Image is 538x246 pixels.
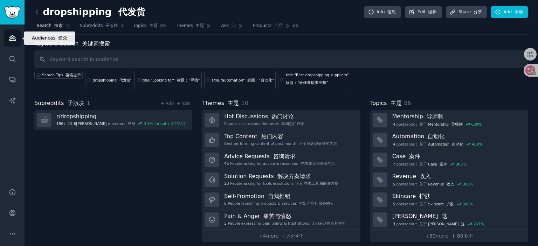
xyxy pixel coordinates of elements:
[292,23,298,29] span: 66
[241,100,248,106] span: 10
[224,201,227,206] span: 8
[54,23,63,28] font: 搜索
[370,230,528,242] a: +80more + 80多个
[456,162,466,167] div: 300 %
[221,23,236,29] span: Ask
[446,202,454,206] font: 护肤
[387,9,396,14] font: 信息
[392,173,523,180] h3: Revenue
[202,110,360,130] a: Hot Discussions 热门讨论Popular discussions this week 本周热门讨论
[87,100,90,106] span: 1
[177,78,200,82] font: 标题：“寻找”
[219,20,246,35] a: Ask 问
[65,73,81,77] font: 搜索提示
[118,7,145,17] font: 代发货
[452,142,463,146] font: 自动化
[405,6,442,18] a: Edit 编辑
[127,121,135,126] font: 成员
[224,161,335,166] div: People asking for advice & resources
[474,222,484,226] div: 267 %
[273,153,296,160] font: 咨询请求
[202,210,360,230] a: Pain & Anger 痛苦与愤怒5People expressing pain points & frustrations 人们表达痛点和挫折
[392,181,474,187] div: post s about
[232,23,236,28] font: 问
[392,153,523,160] h3: Case
[4,6,20,19] img: GummySearch logo
[419,193,430,199] font: 护肤
[224,113,304,120] h3: Hot Discussions
[392,201,474,207] div: post s about
[224,221,227,226] span: 5
[85,71,132,89] a: dropshipping 代发货
[428,182,454,187] span: Revenue
[392,192,523,200] h3: Skincare
[393,202,395,206] span: 5
[463,202,473,206] div: 300 %
[202,190,360,210] a: Self-Promotion 自我推销8People launching products & services 推出产品和服务的人
[119,78,131,82] font: 代发货
[428,133,444,140] font: 自动化
[277,173,311,180] font: 解决方案请求
[299,201,334,205] font: 推出产品和服务的人
[286,80,328,85] font: 标题：“最佳直销供应商”
[224,161,229,166] span: 45
[463,182,473,187] div: 300 %
[392,212,523,220] h3: [PERSON_NAME]
[42,72,81,77] span: Search Tips
[451,233,473,239] font: + 80多个
[82,40,110,47] font: 关键词搜索
[278,71,350,89] a: title:"Best dropshipping suppliers"标题：“最佳直销供应商”
[370,150,528,170] a: Case 案件7postsabout 关于Case 案件300%
[56,121,186,126] div: members
[420,173,431,180] font: 收入
[173,20,214,35] a: Themes 主题
[195,23,204,28] font: 主题
[474,9,482,14] font: 分享
[419,142,427,146] font: 关于
[419,202,427,206] font: 关于
[133,23,158,29] span: Topics
[451,122,463,126] font: 导师制
[261,133,283,140] font: 热门内容
[428,202,454,206] span: Skincare
[393,222,395,226] span: 3
[274,23,283,28] font: 产品
[392,221,485,227] div: post s about
[176,23,204,29] span: Themes
[120,23,124,29] span: 1
[392,133,523,140] h3: Automation
[93,78,131,83] div: dropshipping
[393,162,395,167] span: 7
[461,222,465,226] font: 这
[391,100,402,106] font: 主题
[419,122,427,126] font: 关于
[392,141,483,147] div: post s about
[34,40,110,47] label: Keyword Search
[296,181,338,185] font: 人们寻求工具和解决方案
[105,23,118,28] font: 子版块
[428,122,462,127] span: Mentorship
[224,201,334,206] div: People launching products & services
[34,110,192,130] a: r/dropshipping196k 19.6[PERSON_NAME]members 成员3.1% / month 3.1%/月
[393,142,395,147] span: 4
[370,170,528,190] a: Revenue 收入5postsabout 关于Revenue 收入300%
[247,78,274,82] font: 标题：“自动化”
[131,20,168,35] a: Topics 主题86
[202,230,360,242] a: +4more +另外4个
[428,9,437,14] font: 编辑
[392,121,482,127] div: post s about
[419,222,427,226] font: 关于
[37,23,63,29] span: Search
[34,50,528,68] input: Keyword search in audience
[440,162,447,166] font: 案件
[77,20,126,35] a: Subreddits 子版块1
[282,233,304,239] font: +另外4个
[34,20,73,35] a: Search 搜索
[142,78,200,83] div: title:"Looking for"
[419,162,427,166] font: 关于
[392,161,467,167] div: post s about
[212,78,274,83] div: title:"automation"
[56,121,106,126] span: 196k
[370,99,402,108] span: Topics
[34,99,84,108] span: Subreddits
